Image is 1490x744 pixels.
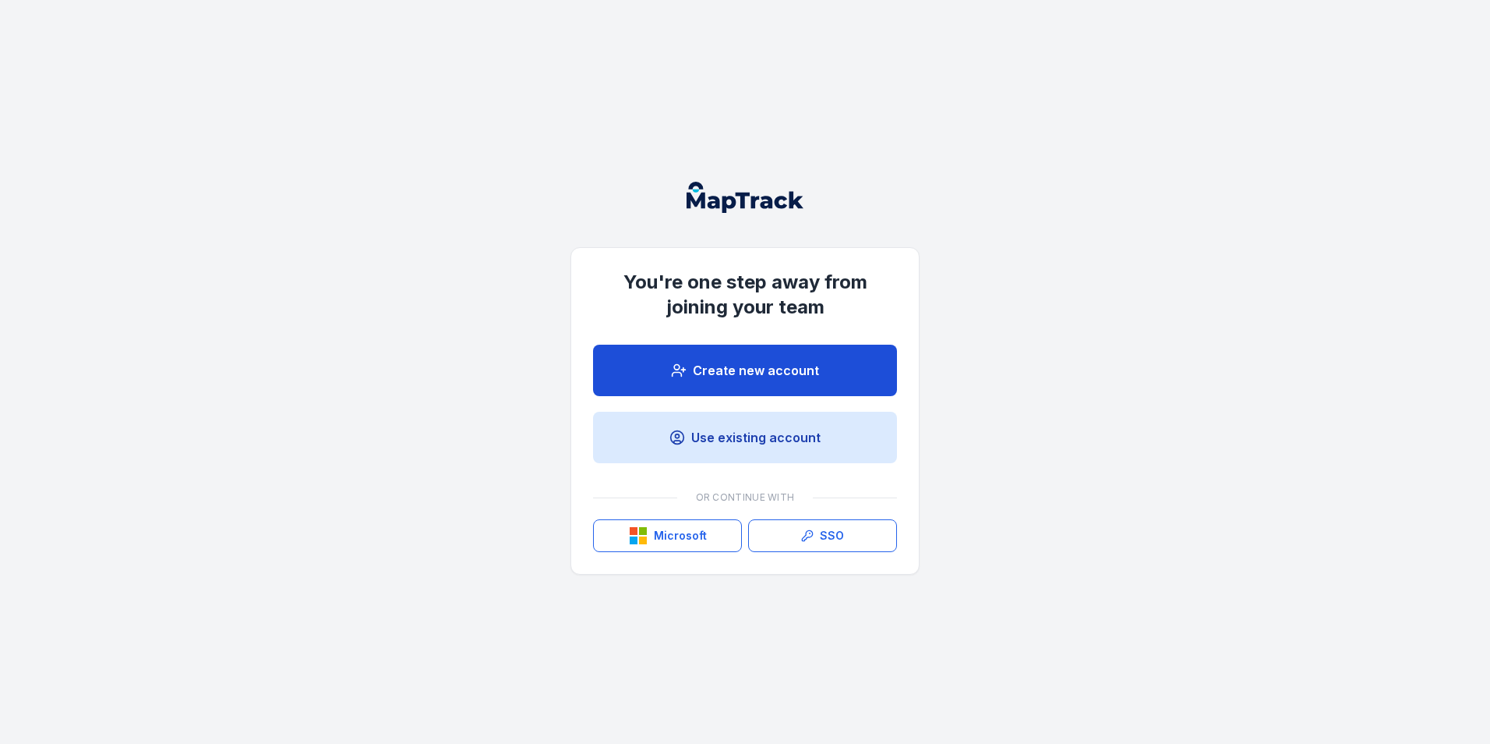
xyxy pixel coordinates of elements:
[662,182,828,213] nav: Global
[593,345,897,396] a: Create new account
[593,270,897,320] h1: You're one step away from joining your team
[748,519,897,552] a: SSO
[593,482,897,513] div: Or continue with
[593,412,897,463] a: Use existing account
[593,519,742,552] button: Microsoft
